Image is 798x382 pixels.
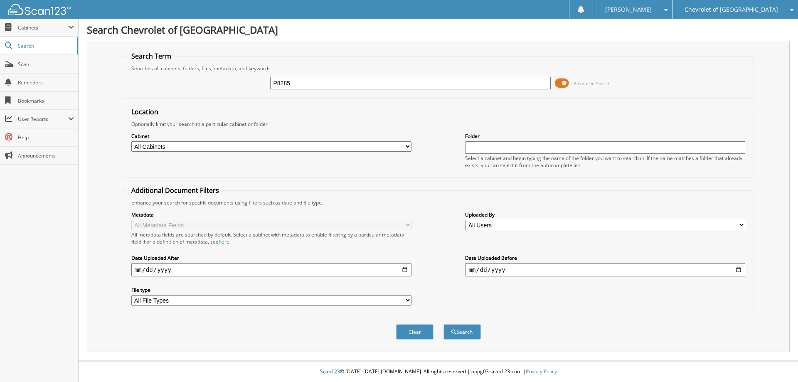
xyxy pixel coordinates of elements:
a: Privacy Policy [526,368,557,375]
label: Uploaded By [465,211,745,218]
div: All metadata fields are searched by default. Select a cabinet with metadata to enable filtering b... [131,231,411,245]
legend: Additional Document Filters [127,186,223,195]
div: Searches all cabinets, folders, files, metadata, and keywords [127,65,750,72]
div: Select a cabinet and begin typing the name of the folder you want to search in. If the name match... [465,155,745,169]
span: Bookmarks [18,97,74,104]
span: Chevrolet of [GEOGRAPHIC_DATA] [685,7,778,12]
span: Help [18,134,74,141]
input: start [131,263,411,276]
span: Search [18,42,73,49]
div: Optionally limit your search to a particular cabinet or folder [127,121,750,128]
span: Announcements [18,152,74,159]
label: Metadata [131,211,411,218]
span: User Reports [18,116,68,123]
label: Date Uploaded After [131,254,411,261]
span: Advanced Search [574,80,611,86]
label: Folder [465,133,745,140]
label: File type [131,286,411,293]
img: scan123-logo-white.svg [8,4,71,15]
div: Enhance your search for specific documents using filters such as date and file type. [127,199,750,206]
button: Clear [396,324,433,340]
span: Scan [18,61,74,68]
iframe: Chat Widget [756,342,798,382]
div: © [DATE]-[DATE] [DOMAIN_NAME]. All rights reserved | appg03-scan123-com | [79,362,798,382]
legend: Location [127,107,163,116]
input: end [465,263,745,276]
span: Scan123 [320,368,340,375]
a: here [219,238,229,245]
label: Cabinet [131,133,411,140]
button: Search [443,324,481,340]
label: Date Uploaded Before [465,254,745,261]
legend: Search Term [127,52,175,61]
h1: Search Chevrolet of [GEOGRAPHIC_DATA] [87,23,790,37]
span: Reminders [18,79,74,86]
span: Cabinets [18,24,68,31]
span: [PERSON_NAME] [605,7,652,12]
